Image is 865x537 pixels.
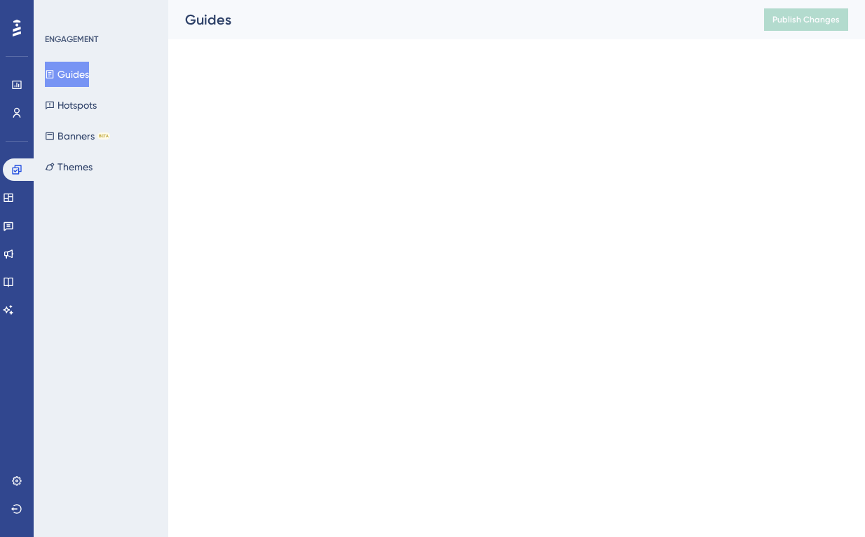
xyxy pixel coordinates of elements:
button: Guides [45,62,89,87]
span: Publish Changes [772,14,840,25]
div: Guides [185,10,729,29]
div: BETA [97,132,110,140]
button: Publish Changes [764,8,848,31]
button: BannersBETA [45,123,110,149]
div: ENGAGEMENT [45,34,98,45]
button: Hotspots [45,93,97,118]
button: Themes [45,154,93,179]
